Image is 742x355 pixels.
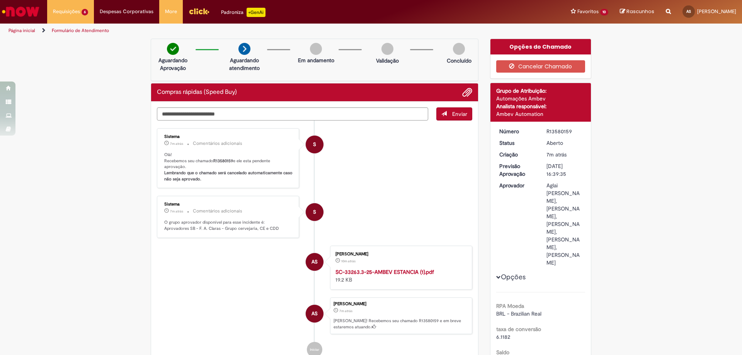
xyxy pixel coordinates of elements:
[170,209,183,214] time: 30/09/2025 09:39:49
[157,89,237,96] h2: Compras rápidas (Speed Buy) Histórico de tíquete
[167,43,179,55] img: check-circle-green.png
[452,110,467,117] span: Enviar
[164,202,293,207] div: Sistema
[496,333,510,340] span: 6.1182
[189,5,209,17] img: click_logo_yellow_360x200.png
[496,102,585,110] div: Analista responsável:
[697,8,736,15] span: [PERSON_NAME]
[686,9,691,14] span: AS
[626,8,654,15] span: Rascunhos
[546,151,567,158] span: 7m atrás
[496,95,585,102] div: Automações Ambev
[164,170,294,182] b: Lembrando que o chamado será cancelado automaticamente caso não seja aprovado.
[447,57,471,65] p: Concluído
[193,140,242,147] small: Comentários adicionais
[311,253,318,271] span: AS
[546,162,582,178] div: [DATE] 16:39:35
[341,259,356,263] time: 30/09/2025 09:36:12
[496,110,585,118] div: Ambev Automation
[164,134,293,139] div: Sistema
[82,9,88,15] span: 6
[494,127,541,135] dt: Número
[238,43,250,55] img: arrow-next.png
[157,107,428,121] textarea: Digite sua mensagem aqui...
[436,107,472,121] button: Enviar
[490,39,591,54] div: Opções do Chamado
[335,252,464,256] div: [PERSON_NAME]
[170,141,183,146] span: 7m atrás
[1,4,41,19] img: ServiceNow
[335,268,464,284] div: 19.2 KB
[306,305,323,323] div: Adriano Loiola Santana
[310,43,322,55] img: img-circle-grey.png
[496,87,585,95] div: Grupo de Atribuição:
[170,209,183,214] span: 7m atrás
[494,139,541,147] dt: Status
[546,151,582,158] div: 30/09/2025 09:39:35
[620,8,654,15] a: Rascunhos
[496,60,585,73] button: Cancelar Chamado
[494,151,541,158] dt: Criação
[193,208,242,214] small: Comentários adicionais
[53,8,80,15] span: Requisições
[313,203,316,221] span: S
[9,27,35,34] a: Página inicial
[546,127,582,135] div: R13580159
[226,56,263,72] p: Aguardando atendimento
[341,259,356,263] span: 10m atrás
[306,203,323,221] div: System
[334,318,468,330] p: [PERSON_NAME]! Recebemos seu chamado R13580159 e em breve estaremos atuando.
[546,182,582,267] div: Aglai [PERSON_NAME], [PERSON_NAME], [PERSON_NAME], [PERSON_NAME], [PERSON_NAME]
[494,182,541,189] dt: Aprovador
[164,219,293,231] p: O grupo aprovador disponível para esse incidente é: Aprovadores SB - F. A. Claras - Grupo cerveja...
[52,27,109,34] a: Formulário de Atendimento
[376,57,399,65] p: Validação
[577,8,599,15] span: Favoritos
[339,309,352,313] time: 30/09/2025 09:39:35
[496,302,524,309] b: RPA Moeda
[213,158,233,164] b: R13580159
[334,302,468,306] div: [PERSON_NAME]
[381,43,393,55] img: img-circle-grey.png
[494,162,541,178] dt: Previsão Aprovação
[311,304,318,323] span: AS
[306,253,323,271] div: Adriano Loiola Santana
[453,43,465,55] img: img-circle-grey.png
[496,310,541,317] span: BRL - Brazilian Real
[546,139,582,147] div: Aberto
[157,297,472,335] li: Adriano Loiola Santana
[298,56,334,64] p: Em andamento
[339,309,352,313] span: 7m atrás
[600,9,608,15] span: 10
[154,56,192,72] p: Aguardando Aprovação
[170,141,183,146] time: 30/09/2025 09:39:52
[335,268,434,275] a: SC-33263.3-25-AMBEV ESTANCIA (1).pdf
[306,136,323,153] div: System
[313,135,316,154] span: S
[100,8,153,15] span: Despesas Corporativas
[221,8,265,17] div: Padroniza
[164,152,293,182] p: Olá! Recebemos seu chamado e ele esta pendente aprovação.
[462,87,472,97] button: Adicionar anexos
[496,326,541,333] b: taxa de conversão
[165,8,177,15] span: More
[6,24,489,38] ul: Trilhas de página
[247,8,265,17] p: +GenAi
